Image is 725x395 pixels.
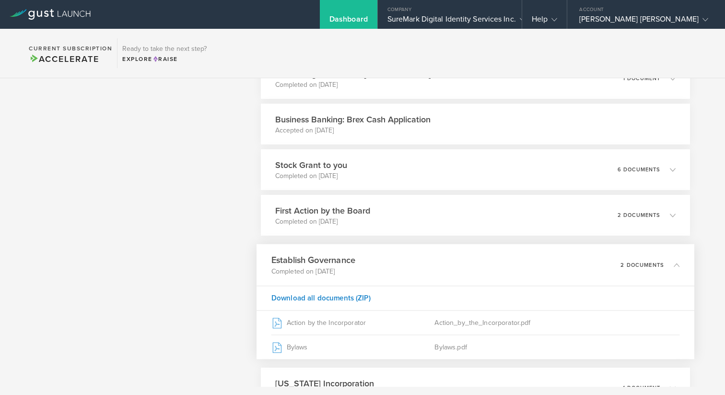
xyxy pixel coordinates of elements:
div: Explore [122,55,207,63]
div: Ready to take the next step?ExploreRaise [117,38,211,68]
div: Bylaws [271,335,434,359]
h3: Ready to take the next step? [122,46,207,52]
h3: Business Banking: Brex Cash Application [275,113,431,126]
div: Dashboard [329,14,368,29]
p: 2 documents [618,213,660,218]
p: 6 documents [618,167,660,172]
span: Raise [152,56,178,62]
div: [PERSON_NAME] [PERSON_NAME] [579,14,708,29]
p: Accepted on [DATE] [275,126,431,135]
div: SureMark Digital Identity Services Inc. [387,14,512,29]
iframe: Chat Widget [677,349,725,395]
div: Action_by_the_Incorporator.pdf [434,311,679,335]
p: 1 document [623,385,660,391]
h3: First Action by the Board [275,204,370,217]
div: Bylaws.pdf [434,335,679,359]
p: 2 documents [620,262,664,267]
span: Accelerate [29,54,99,64]
p: Completed on [DATE] [275,80,431,90]
h3: [US_STATE] Incorporation [275,377,374,390]
h2: Current Subscription [29,46,112,51]
div: Help [532,14,557,29]
p: 1 document [623,76,660,81]
p: Completed on [DATE] [275,217,370,227]
p: Completed on [DATE] [271,266,355,276]
h3: Establish Governance [271,254,355,267]
div: Action by the Incorporator [271,311,434,335]
h3: Stock Grant to you [275,159,347,171]
div: Download all documents (ZIP) [257,286,694,310]
p: Completed on [DATE] [275,171,347,181]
